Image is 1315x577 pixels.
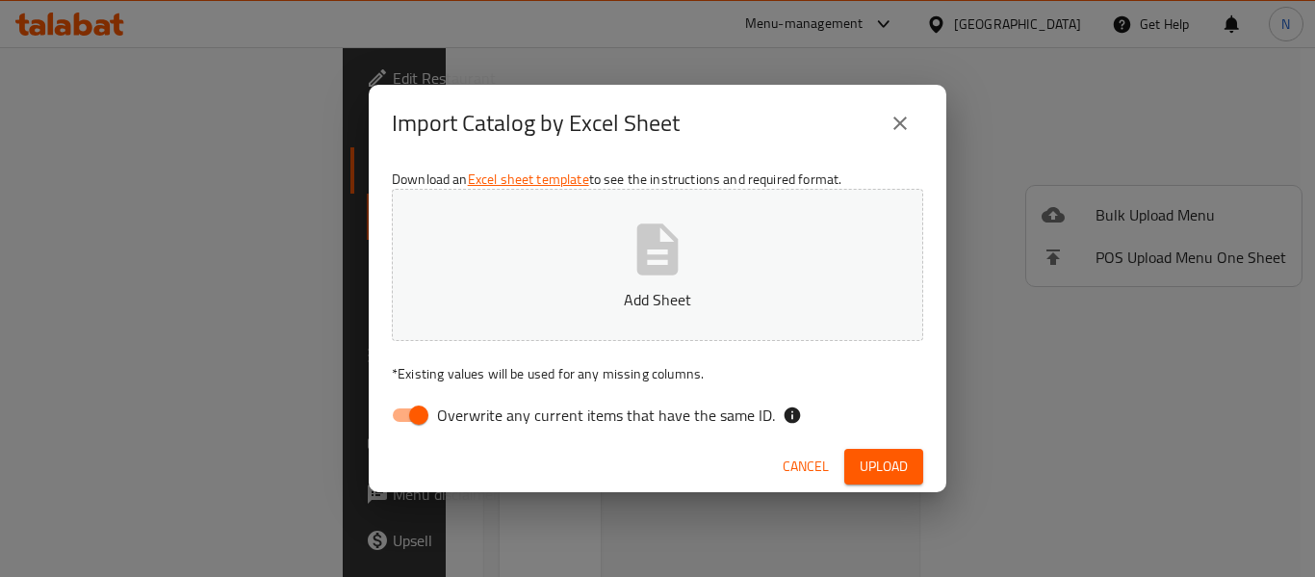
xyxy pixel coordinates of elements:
button: Add Sheet [392,189,923,341]
button: Cancel [775,449,837,485]
a: Excel sheet template [468,167,589,192]
span: Upload [860,455,908,479]
h2: Import Catalog by Excel Sheet [392,108,680,139]
svg: If the overwrite option isn't selected, then the items that match an existing ID will be ignored ... [783,406,802,425]
p: Add Sheet [422,288,893,311]
button: Upload [844,449,923,485]
button: close [877,100,923,146]
div: Download an to see the instructions and required format. [369,162,946,441]
span: Cancel [783,455,829,479]
span: Overwrite any current items that have the same ID. [437,404,775,427]
p: Existing values will be used for any missing columns. [392,364,923,383]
